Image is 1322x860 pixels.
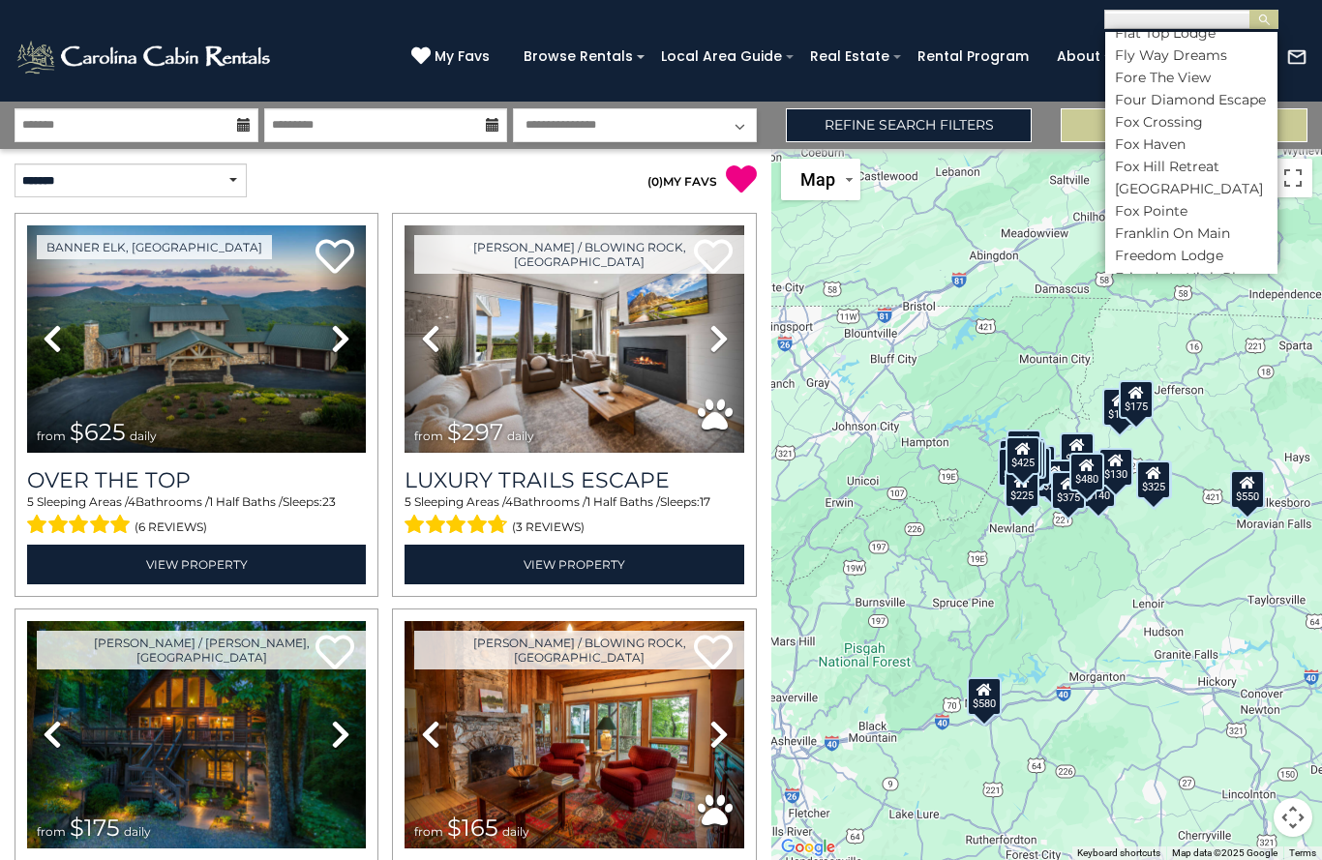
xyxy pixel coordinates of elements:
span: 5 [27,494,34,509]
div: $375 [1051,470,1086,509]
a: Luxury Trails Escape [405,467,743,493]
span: 4 [128,494,135,509]
a: [PERSON_NAME] / [PERSON_NAME], [GEOGRAPHIC_DATA] [37,631,366,669]
img: mail-regular-white.png [1286,46,1307,68]
span: 1 Half Baths / [586,494,660,509]
span: (6 reviews) [135,515,207,540]
span: $297 [447,418,503,446]
a: Banner Elk, [GEOGRAPHIC_DATA] [37,235,272,259]
div: $349 [1061,432,1096,471]
li: Fox Hill Retreat [1105,158,1277,175]
button: Update Results [1061,108,1307,142]
span: 1 Half Baths / [209,494,283,509]
span: daily [507,429,534,443]
a: Rental Program [908,42,1038,72]
img: thumbnail_167153549.jpeg [27,225,366,453]
img: Google [776,835,840,860]
span: from [414,824,443,839]
div: $175 [1119,379,1154,418]
li: Fly Way Dreams [1105,46,1277,64]
li: Fox Pointe [1105,202,1277,220]
a: [PERSON_NAME] / Blowing Rock, [GEOGRAPHIC_DATA] [414,631,743,669]
a: [PERSON_NAME] / Blowing Rock, [GEOGRAPHIC_DATA] [414,235,743,274]
span: 5 [405,494,411,509]
div: $480 [1069,452,1104,490]
span: from [37,429,66,443]
div: $265 [1044,462,1079,501]
li: Fore The View [1105,69,1277,86]
a: Real Estate [800,42,899,72]
a: Over The Top [27,467,366,493]
li: Flat Top Lodge [1105,24,1277,42]
span: 17 [700,494,710,509]
button: Map camera controls [1274,798,1312,837]
span: from [37,824,66,839]
div: $225 [1005,469,1039,508]
a: View Property [405,545,743,584]
a: My Favs [411,46,495,68]
div: Sleeping Areas / Bathrooms / Sleeps: [27,493,366,540]
li: Freedom Lodge [1105,247,1277,264]
div: $230 [998,447,1033,486]
img: thumbnail_168627805.jpeg [27,621,366,848]
a: Terms (opens in new tab) [1289,847,1316,858]
div: $230 [1037,459,1072,497]
span: Map data ©2025 Google [1172,847,1277,858]
span: daily [130,429,157,443]
div: $125 [1007,429,1042,467]
span: $175 [70,814,120,842]
span: daily [124,824,151,839]
a: Browse Rentals [514,42,643,72]
li: Franklin On Main [1105,224,1277,242]
a: Open this area in Google Maps (opens a new window) [776,835,840,860]
img: White-1-2.png [15,38,276,76]
li: Four Diamond Escape [1105,91,1277,108]
div: $550 [1231,469,1266,508]
img: thumbnail_168695581.jpeg [405,225,743,453]
div: $580 [967,676,1002,715]
img: thumbnail_163277858.jpeg [405,621,743,848]
a: Refine Search Filters [786,108,1033,142]
span: Map [800,169,835,190]
div: $130 [1099,448,1134,487]
a: Add to favorites [315,237,354,279]
li: Friends In High Places [1105,269,1277,286]
div: $325 [1137,460,1172,499]
a: About [1047,42,1110,72]
a: (0)MY FAVS [647,174,717,189]
span: 23 [322,494,336,509]
a: Local Area Guide [651,42,792,72]
span: from [414,429,443,443]
li: Fox Haven [1105,135,1277,153]
li: [GEOGRAPHIC_DATA] [1105,180,1277,197]
span: daily [502,824,529,839]
span: My Favs [435,46,490,67]
div: $425 [1007,435,1041,474]
span: 4 [505,494,513,509]
button: Change map style [781,159,860,200]
div: $175 [1102,388,1137,427]
span: ( ) [647,174,663,189]
span: $625 [70,418,126,446]
a: View Property [27,545,366,584]
div: $140 [1082,468,1117,507]
span: $165 [447,814,498,842]
span: 0 [651,174,659,189]
div: Sleeping Areas / Bathrooms / Sleeps: [405,493,743,540]
button: Toggle fullscreen view [1274,159,1312,197]
span: (3 reviews) [512,515,585,540]
button: Keyboard shortcuts [1077,846,1160,860]
li: Fox Crossing [1105,113,1277,131]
